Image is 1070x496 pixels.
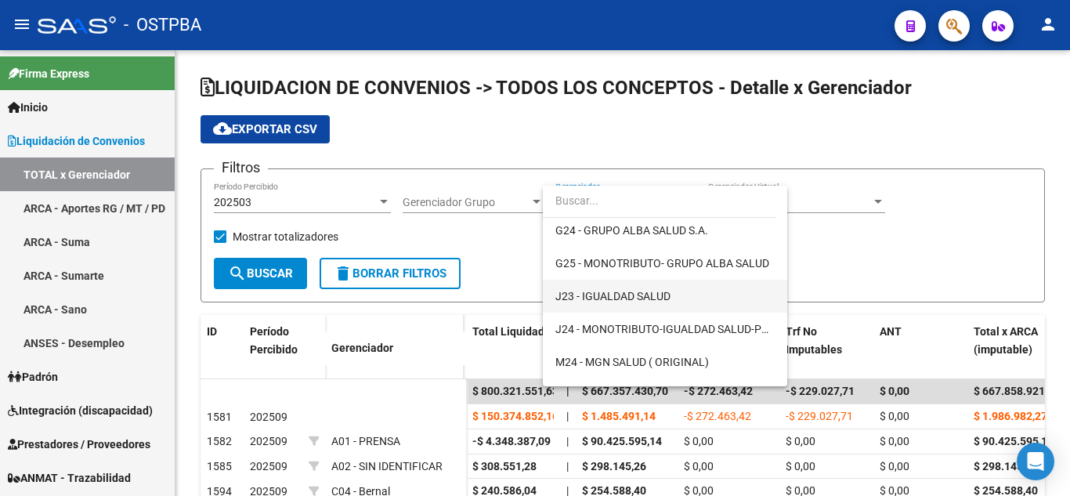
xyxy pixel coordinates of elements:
[555,224,708,237] span: G24 - GRUPO ALBA SALUD S.A.
[555,356,709,368] span: M24 - MGN SALUD ( ORIGINAL)
[555,323,796,335] span: J24 - MONOTRIBUTO-IGUALDAD SALUD-PRENSA
[1017,443,1054,480] div: Open Intercom Messenger
[555,257,769,270] span: G25 - MONOTRIBUTO- GRUPO ALBA SALUD
[555,290,671,302] span: J23 - IGUALDAD SALUD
